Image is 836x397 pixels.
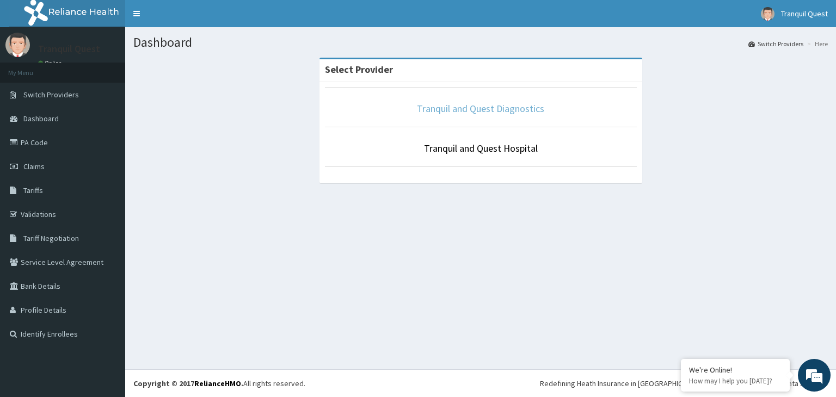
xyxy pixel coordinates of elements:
div: Redefining Heath Insurance in [GEOGRAPHIC_DATA] using Telemedicine and Data Science! [540,378,828,389]
span: Tranquil Quest [781,9,828,18]
img: User Image [761,7,774,21]
div: We're Online! [689,365,782,375]
span: Claims [23,162,45,171]
strong: Copyright © 2017 . [133,379,243,388]
span: Tariff Negotiation [23,233,79,243]
a: Switch Providers [748,39,803,48]
a: Tranquil and Quest Hospital [424,142,538,154]
h1: Dashboard [133,35,828,49]
img: User Image [5,33,30,57]
span: Tariffs [23,185,43,195]
footer: All rights reserved. [125,369,836,397]
a: Tranquil and Quest Diagnostics [417,102,544,115]
p: Tranquil Quest [38,44,100,54]
li: Here [804,39,828,48]
strong: Select Provider [325,63,393,76]
a: Online [38,59,64,67]
span: Dashboard [23,114,59,123]
span: Switch Providers [23,90,79,100]
p: How may I help you today? [689,376,782,386]
a: RelianceHMO [194,379,241,388]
